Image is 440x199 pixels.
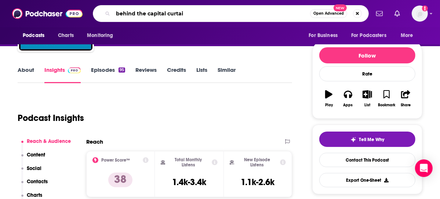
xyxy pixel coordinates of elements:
[319,132,415,147] button: tell me why sparkleTell Me Why
[91,66,125,83] a: Episodes95
[319,47,415,63] button: Follow
[68,67,81,73] img: Podchaser Pro
[101,158,130,163] h2: Power Score™
[27,192,42,198] p: Charts
[377,85,396,112] button: Bookmark
[325,103,333,107] div: Play
[27,152,45,158] p: Content
[21,165,42,179] button: Social
[87,30,113,41] span: Monitoring
[108,173,132,187] p: 38
[82,29,123,43] button: open menu
[415,159,433,177] div: Open Intercom Messenger
[310,9,347,18] button: Open AdvancedNew
[21,152,46,165] button: Content
[401,30,413,41] span: More
[313,12,344,15] span: Open Advanced
[338,85,357,112] button: Apps
[412,5,428,22] button: Show profile menu
[167,66,186,83] a: Credits
[27,138,71,144] p: Reach & Audience
[27,178,48,185] p: Contacts
[319,66,415,81] div: Rate
[119,67,125,73] div: 95
[18,113,84,124] h1: Podcast Insights
[135,66,157,83] a: Reviews
[53,29,78,43] a: Charts
[172,177,206,188] h3: 1.4k-3.4k
[86,138,103,145] h2: Reach
[319,173,415,187] button: Export One-Sheet
[343,103,353,107] div: Apps
[350,137,356,143] img: tell me why sparkle
[44,66,81,83] a: InsightsPodchaser Pro
[12,7,83,21] img: Podchaser - Follow, Share and Rate Podcasts
[23,30,44,41] span: Podcasts
[378,103,395,107] div: Bookmark
[309,30,338,41] span: For Business
[319,153,415,167] a: Contact This Podcast
[334,4,347,11] span: New
[392,7,403,20] a: Show notifications dropdown
[93,5,369,22] div: Search podcasts, credits, & more...
[237,157,277,167] h2: New Episode Listens
[113,8,310,19] input: Search podcasts, credits, & more...
[358,85,377,112] button: List
[27,165,41,172] p: Social
[396,29,422,43] button: open menu
[241,177,274,188] h3: 1.1k-2.6k
[18,66,34,83] a: About
[422,5,428,11] svg: Add a profile image
[412,5,428,22] span: Logged in as rgertner
[346,29,397,43] button: open menu
[168,157,209,167] h2: Total Monthly Listens
[58,30,74,41] span: Charts
[364,103,370,107] div: List
[218,66,236,83] a: Similar
[401,103,411,107] div: Share
[319,85,338,112] button: Play
[373,7,386,20] a: Show notifications dropdown
[351,30,386,41] span: For Podcasters
[303,29,347,43] button: open menu
[21,138,71,152] button: Reach & Audience
[21,178,48,192] button: Contacts
[196,66,207,83] a: Lists
[396,85,415,112] button: Share
[359,137,385,143] span: Tell Me Why
[18,29,54,43] button: open menu
[412,5,428,22] img: User Profile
